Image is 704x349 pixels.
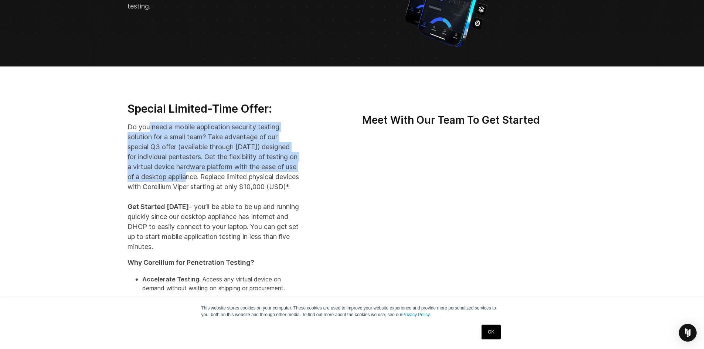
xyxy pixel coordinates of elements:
strong: Accelerate Testing [142,276,199,283]
p: : Access any virtual device on demand without waiting on shipping or procurement. [142,275,299,292]
h3: Special Limited-Time Offer: [127,102,299,116]
p: Do you need a mobile application security testing solution for a small team? Take advantage of ou... [127,122,299,252]
div: Open Intercom Messenger [679,324,697,342]
strong: Get Started [DATE] [127,203,189,211]
strong: Meet With Our Team To Get Started [362,114,540,126]
a: Privacy Policy. [402,312,431,317]
p: This website stores cookies on your computer. These cookies are used to improve your website expe... [201,305,503,318]
strong: Why Corellium for Penetration Testing? [127,259,254,266]
a: OK [482,325,500,339]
